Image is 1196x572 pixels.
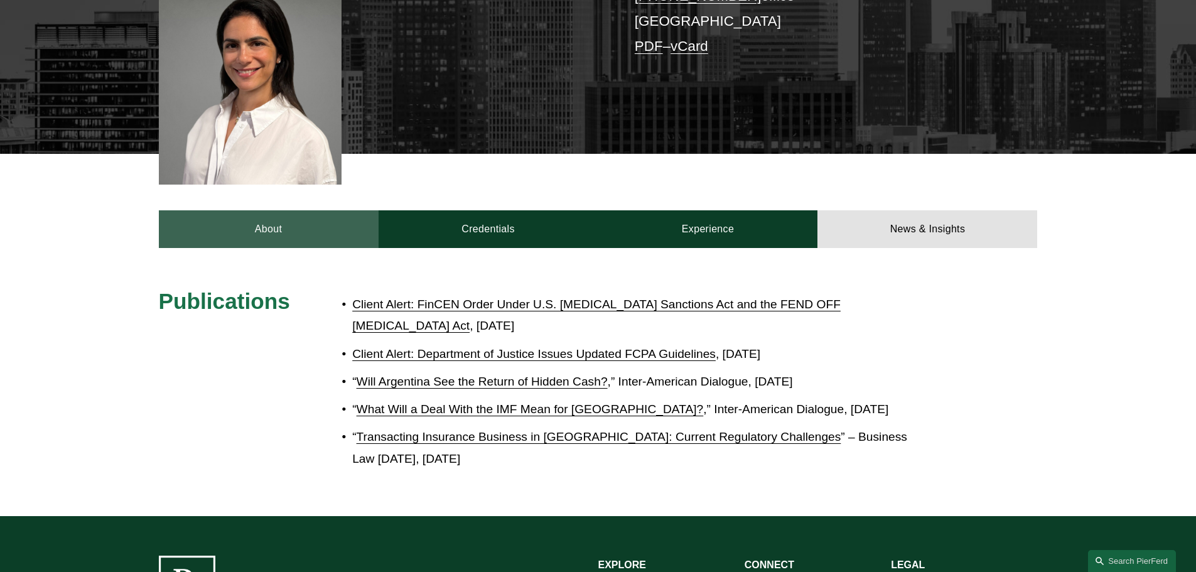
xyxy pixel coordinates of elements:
span: Publications [159,289,290,313]
p: “ ,” Inter-American Dialogue, [DATE] [352,371,927,393]
a: About [159,210,379,248]
a: vCard [671,38,708,54]
strong: EXPLORE [598,559,646,570]
p: , [DATE] [352,294,927,337]
strong: CONNECT [745,559,794,570]
a: PDF [635,38,663,54]
p: , [DATE] [352,343,927,365]
p: “ ,” Inter-American Dialogue, [DATE] [352,399,927,421]
p: “ ” – Business Law [DATE], [DATE] [352,426,927,470]
a: Search this site [1088,550,1176,572]
a: Client Alert: Department of Justice Issues Updated FCPA Guidelines [352,347,716,360]
a: Credentials [379,210,598,248]
a: Transacting Insurance Business in [GEOGRAPHIC_DATA]: Current Regulatory Challenges [357,430,841,443]
a: News & Insights [817,210,1037,248]
a: Client Alert: FinCEN Order Under U.S. [MEDICAL_DATA] Sanctions Act and the FEND OFF [MEDICAL_DATA... [352,298,841,333]
a: Will Argentina See the Return of Hidden Cash? [357,375,608,388]
a: Experience [598,210,818,248]
a: What Will a Deal With the IMF Mean for [GEOGRAPHIC_DATA]? [357,402,704,416]
strong: LEGAL [891,559,925,570]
